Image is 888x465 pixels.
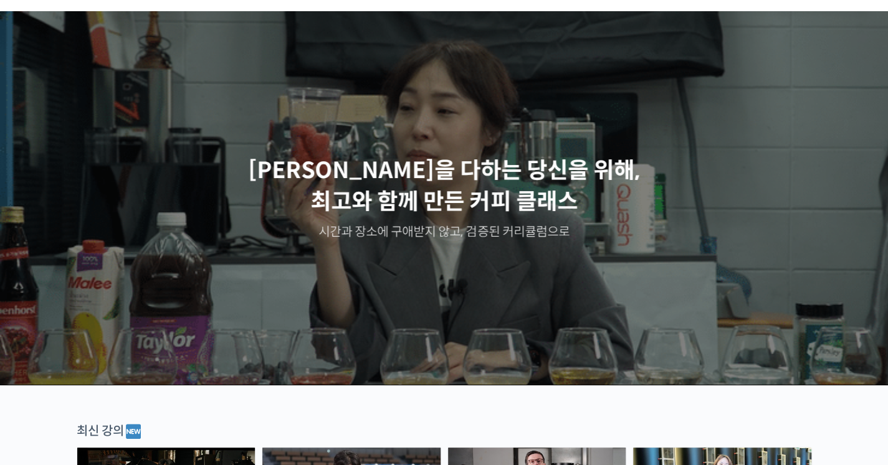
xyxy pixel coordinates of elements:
[126,424,141,439] img: 🆕
[114,381,129,391] span: 대화
[193,380,208,390] span: 설정
[12,223,876,241] p: 시간과 장소에 구애받지 않고, 검증된 커리큘럼으로
[161,362,239,393] a: 설정
[12,155,876,218] p: [PERSON_NAME]을 다하는 당신을 위해, 최고와 함께 만든 커피 클래스
[4,362,82,393] a: 홈
[82,362,161,393] a: 대화
[77,422,812,441] div: 최신 강의
[39,380,47,390] span: 홈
